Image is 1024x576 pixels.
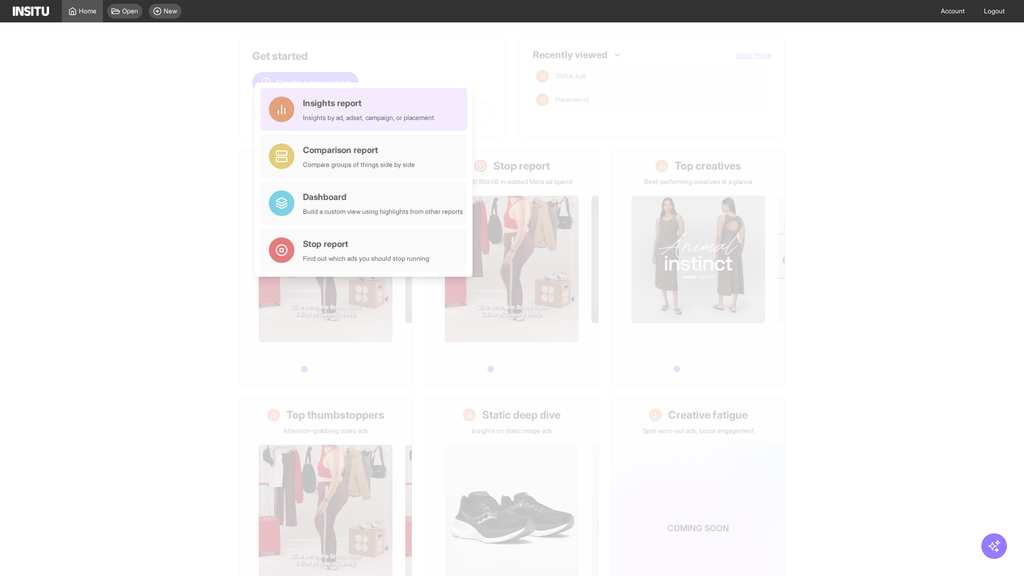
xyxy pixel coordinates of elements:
[303,237,429,250] div: Stop report
[303,114,434,122] div: Insights by ad, adset, campaign, or placement
[79,7,97,15] span: Home
[303,207,463,216] div: Build a custom view using highlights from other reports
[122,7,138,15] span: Open
[303,143,415,156] div: Comparison report
[303,190,463,203] div: Dashboard
[164,7,177,15] span: New
[303,97,434,109] div: Insights report
[13,6,49,16] img: Logo
[303,161,415,169] div: Compare groups of things side by side
[303,254,429,263] div: Find out which ads you should stop running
